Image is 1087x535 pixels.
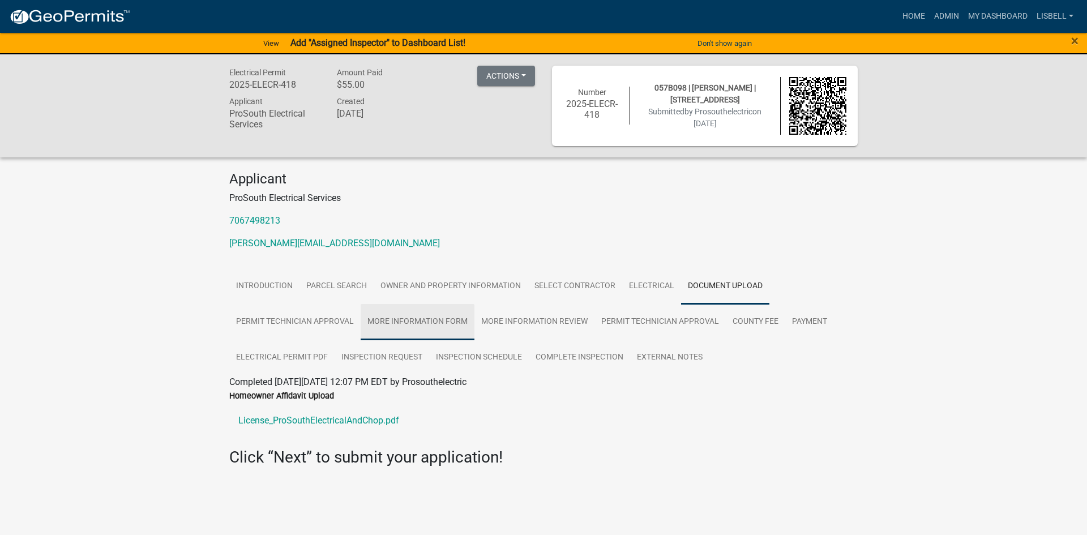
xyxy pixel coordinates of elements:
[1071,33,1079,49] span: ×
[578,88,606,97] span: Number
[337,79,427,90] h6: $55.00
[229,215,280,226] a: 7067498213
[429,340,529,376] a: Inspection Schedule
[529,340,630,376] a: Complete Inspection
[337,108,427,119] h6: [DATE]
[622,268,681,305] a: Electrical
[789,77,847,135] img: QR code
[630,340,709,376] a: External Notes
[229,407,858,434] a: License_ProSouthElectricalAndChop.pdf
[229,238,440,249] a: [PERSON_NAME][EMAIL_ADDRESS][DOMAIN_NAME]
[229,304,361,340] a: Permit Technician Approval
[563,99,621,120] h6: 2025-ELECR-418
[337,97,365,106] span: Created
[474,304,594,340] a: More Information Review
[299,268,374,305] a: Parcel search
[229,340,335,376] a: Electrical Permit PDF
[654,83,756,104] span: 057B098 | [PERSON_NAME] | [STREET_ADDRESS]
[335,340,429,376] a: Inspection Request
[964,6,1032,27] a: My Dashboard
[594,304,726,340] a: Permit Technician Approval
[290,37,465,48] strong: Add "Assigned Inspector" to Dashboard List!
[785,304,834,340] a: Payment
[681,268,769,305] a: Document Upload
[726,304,785,340] a: County Fee
[229,268,299,305] a: Introduction
[693,34,756,53] button: Don't show again
[229,191,858,205] p: ProSouth Electrical Services
[229,79,320,90] h6: 2025-ELECR-418
[229,108,320,130] h6: ProSouth Electrical Services
[528,268,622,305] a: Select contractor
[361,304,474,340] a: More Information Form
[648,107,761,128] span: Submitted on [DATE]
[229,376,467,387] span: Completed [DATE][DATE] 12:07 PM EDT by Prosouthelectric
[1071,34,1079,48] button: Close
[337,68,383,77] span: Amount Paid
[229,97,263,106] span: Applicant
[684,107,752,116] span: by Prosouthelectric
[229,68,286,77] span: Electrical Permit
[229,392,334,400] label: Homeowner Affidavit Upload
[930,6,964,27] a: Admin
[1032,6,1078,27] a: lisbell
[259,34,284,53] a: View
[898,6,930,27] a: Home
[374,268,528,305] a: Owner and Property Information
[229,448,858,467] h3: Click “Next” to submit your application!
[477,66,535,86] button: Actions
[229,171,858,187] h4: Applicant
